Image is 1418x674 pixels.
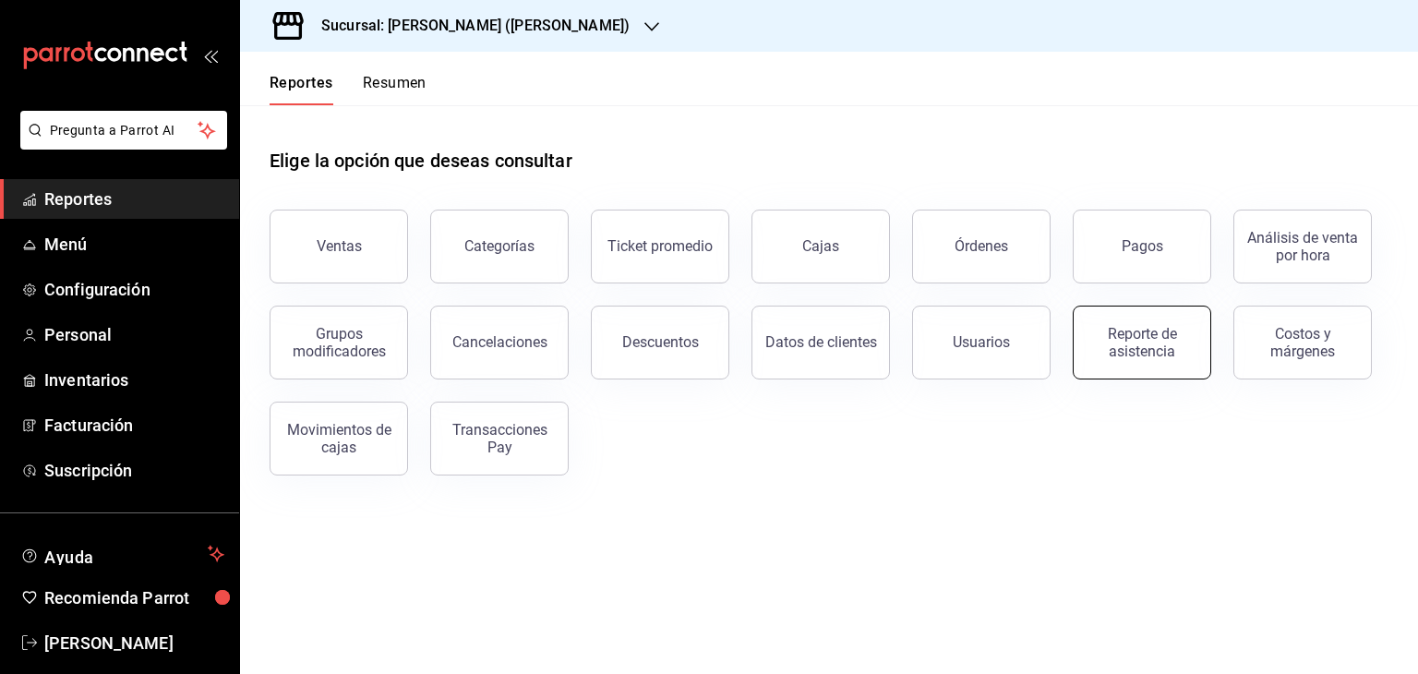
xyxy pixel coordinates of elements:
[591,210,729,283] button: Ticket promedio
[270,210,408,283] button: Ventas
[13,134,227,153] a: Pregunta a Parrot AI
[1122,237,1163,255] div: Pagos
[802,235,840,258] div: Cajas
[751,210,890,283] a: Cajas
[44,413,224,438] span: Facturación
[765,333,877,351] div: Datos de clientes
[452,333,547,351] div: Cancelaciones
[1073,306,1211,379] button: Reporte de asistencia
[44,232,224,257] span: Menú
[1245,229,1360,264] div: Análisis de venta por hora
[50,121,198,140] span: Pregunta a Parrot AI
[953,333,1010,351] div: Usuarios
[306,15,630,37] h3: Sucursal: [PERSON_NAME] ([PERSON_NAME])
[44,585,224,610] span: Recomienda Parrot
[282,421,396,456] div: Movimientos de cajas
[270,74,427,105] div: navigation tabs
[44,631,224,656] span: [PERSON_NAME]
[20,111,227,150] button: Pregunta a Parrot AI
[363,74,427,105] button: Resumen
[282,325,396,360] div: Grupos modificadores
[270,74,333,105] button: Reportes
[622,333,699,351] div: Descuentos
[44,367,224,392] span: Inventarios
[464,237,535,255] div: Categorías
[591,306,729,379] button: Descuentos
[430,210,569,283] button: Categorías
[1233,210,1372,283] button: Análisis de venta por hora
[44,322,224,347] span: Personal
[203,48,218,63] button: open_drawer_menu
[317,237,362,255] div: Ventas
[44,277,224,302] span: Configuración
[44,187,224,211] span: Reportes
[270,306,408,379] button: Grupos modificadores
[44,458,224,483] span: Suscripción
[442,421,557,456] div: Transacciones Pay
[1245,325,1360,360] div: Costos y márgenes
[270,147,572,175] h1: Elige la opción que deseas consultar
[1233,306,1372,379] button: Costos y márgenes
[430,402,569,475] button: Transacciones Pay
[607,237,713,255] div: Ticket promedio
[430,306,569,379] button: Cancelaciones
[1085,325,1199,360] div: Reporte de asistencia
[955,237,1008,255] div: Órdenes
[1073,210,1211,283] button: Pagos
[751,306,890,379] button: Datos de clientes
[912,306,1051,379] button: Usuarios
[270,402,408,475] button: Movimientos de cajas
[44,543,200,565] span: Ayuda
[912,210,1051,283] button: Órdenes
